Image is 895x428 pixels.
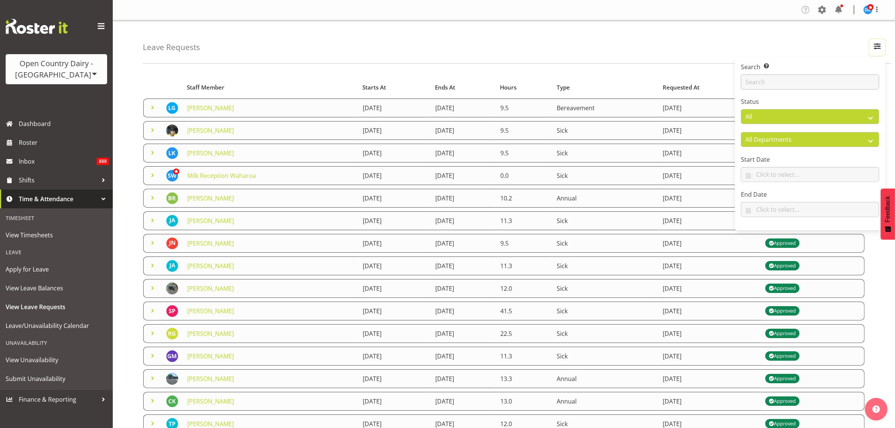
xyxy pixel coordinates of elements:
td: [DATE] [431,279,496,298]
label: Status [741,97,879,106]
span: Dashboard [19,118,109,129]
img: jayden-vincent526be9264d371de1c61c32976aef3f65.png [166,373,178,385]
td: [DATE] [431,302,496,320]
span: Requested At [663,83,700,92]
img: stephen-parsons10323.jpg [166,305,178,317]
a: [PERSON_NAME] [187,352,234,360]
td: Annual [553,369,659,388]
td: [DATE] [358,166,431,185]
a: [PERSON_NAME] [187,239,234,247]
button: Feedback - Show survey [881,188,895,240]
td: 12.0 [496,279,553,298]
td: [DATE] [431,234,496,253]
td: [DATE] [358,99,431,117]
td: [DATE] [658,234,760,253]
td: [DATE] [658,256,760,275]
a: [PERSON_NAME] [187,217,234,225]
td: [DATE] [658,369,760,388]
span: Inbox [19,156,97,167]
a: [PERSON_NAME] [187,149,234,157]
input: Search [741,74,879,90]
a: [PERSON_NAME] [187,329,234,338]
img: Rosterit website logo [6,19,68,34]
span: Leave/Unavailability Calendar [6,320,107,331]
label: Search [741,62,879,71]
span: Roster [19,137,109,148]
span: Apply for Leave [6,264,107,275]
td: [DATE] [658,189,760,208]
td: [DATE] [658,144,760,162]
a: View Leave Balances [2,279,111,297]
span: Hours [500,83,516,92]
td: [DATE] [431,99,496,117]
td: [DATE] [358,256,431,275]
td: Sick [553,302,659,320]
a: [PERSON_NAME] [187,420,234,428]
td: Sick [553,234,659,253]
a: View Timesheets [2,226,111,244]
td: Annual [553,392,659,411]
span: Time & Attendance [19,193,98,205]
td: 10.2 [496,189,553,208]
span: View Leave Requests [6,301,107,313]
img: steve-webb8258.jpg [863,5,872,14]
a: [PERSON_NAME] [187,104,234,112]
span: Staff Member [187,83,224,92]
td: [DATE] [358,392,431,411]
a: [PERSON_NAME] [187,307,234,315]
div: Approved [769,397,796,406]
a: [PERSON_NAME] [187,397,234,405]
span: View Unavailability [6,354,107,366]
td: [DATE] [431,189,496,208]
span: View Timesheets [6,229,107,241]
td: [DATE] [358,144,431,162]
td: 0.0 [496,166,553,185]
div: Approved [769,307,796,316]
td: [DATE] [431,211,496,230]
td: Sick [553,256,659,275]
img: help-xxl-2.png [872,405,880,413]
div: Timesheet [2,210,111,226]
td: [DATE] [358,121,431,140]
td: 9.5 [496,234,553,253]
td: [DATE] [358,302,431,320]
td: [DATE] [431,324,496,343]
td: [DATE] [658,99,760,117]
td: [DATE] [658,302,760,320]
td: [DATE] [658,347,760,366]
input: Click to select... [741,202,879,217]
td: Sick [553,211,659,230]
td: Sick [553,144,659,162]
td: [DATE] [431,166,496,185]
a: Submit Unavailability [2,369,111,388]
span: Shifts [19,175,98,186]
td: [DATE] [431,144,496,162]
a: [PERSON_NAME] [187,126,234,135]
td: Sick [553,121,659,140]
img: jeff-anderson10294.jpg [166,260,178,272]
span: 888 [97,158,109,165]
td: [DATE] [431,256,496,275]
td: [DATE] [358,369,431,388]
td: [DATE] [358,234,431,253]
div: Open Country Dairy - [GEOGRAPHIC_DATA] [13,58,100,80]
input: Click to select... [741,167,879,182]
a: View Unavailability [2,351,111,369]
td: 11.3 [496,347,553,366]
td: 13.0 [496,392,553,411]
td: [DATE] [431,369,496,388]
td: Sick [553,324,659,343]
span: Ends At [435,83,455,92]
td: [DATE] [658,324,760,343]
div: Approved [769,261,796,270]
td: Sick [553,166,659,185]
a: Apply for Leave [2,260,111,279]
label: Start Date [741,155,879,164]
span: Feedback [884,196,891,222]
div: Approved [769,239,796,248]
td: 11.3 [496,256,553,275]
td: [DATE] [358,211,431,230]
img: rhys-greener11012.jpg [166,328,178,340]
span: Finance & Reporting [19,394,98,405]
img: diana-ridings856a84562c7f0abb76f1bda603dbee7f.png [166,282,178,294]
